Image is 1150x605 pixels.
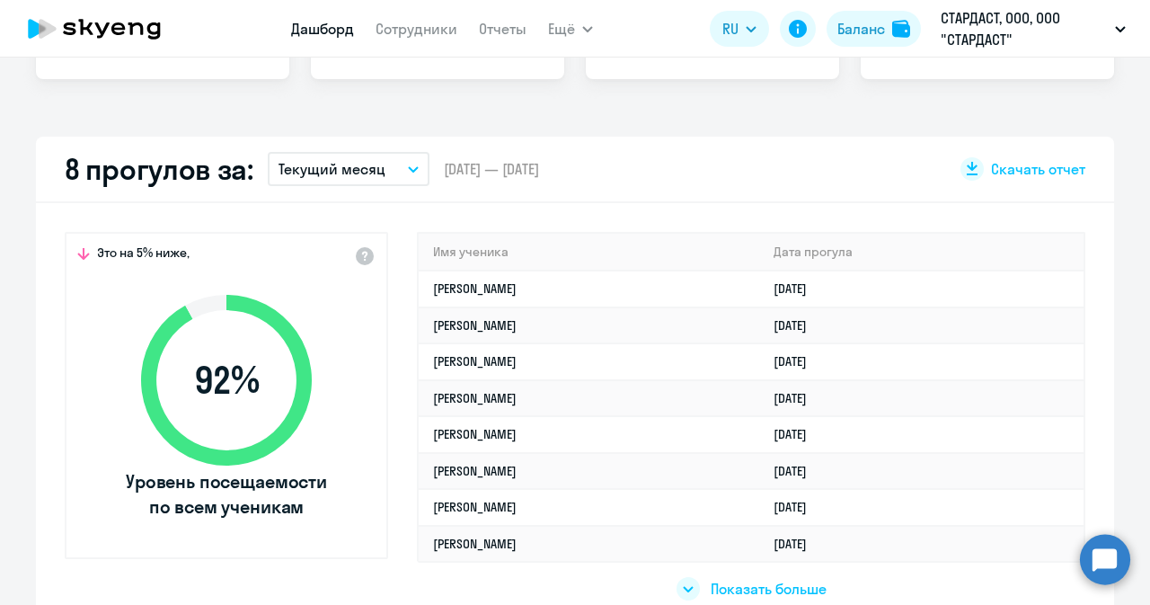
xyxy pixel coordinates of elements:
[774,280,821,297] a: [DATE]
[123,359,330,402] span: 92 %
[291,20,354,38] a: Дашборд
[941,7,1108,50] p: СТАРДАСТ, ООО, ООО "СТАРДАСТ"
[548,18,575,40] span: Ещё
[433,536,517,552] a: [PERSON_NAME]
[711,579,827,599] span: Показать больше
[774,317,821,334] a: [DATE]
[774,463,821,479] a: [DATE]
[433,426,517,442] a: [PERSON_NAME]
[991,159,1085,179] span: Скачать отчет
[433,353,517,369] a: [PERSON_NAME]
[827,11,921,47] button: Балансbalance
[433,390,517,406] a: [PERSON_NAME]
[548,11,593,47] button: Ещё
[892,20,910,38] img: balance
[774,499,821,515] a: [DATE]
[433,280,517,297] a: [PERSON_NAME]
[433,317,517,334] a: [PERSON_NAME]
[97,245,190,266] span: Это на 5% ниже,
[774,353,821,369] a: [DATE]
[774,426,821,442] a: [DATE]
[932,7,1135,50] button: СТАРДАСТ, ООО, ООО "СТАРДАСТ"
[268,152,429,186] button: Текущий месяц
[444,159,539,179] span: [DATE] — [DATE]
[433,463,517,479] a: [PERSON_NAME]
[279,158,385,180] p: Текущий месяц
[774,390,821,406] a: [DATE]
[433,499,517,515] a: [PERSON_NAME]
[710,11,769,47] button: RU
[123,469,330,520] span: Уровень посещаемости по всем ученикам
[65,151,253,187] h2: 8 прогулов за:
[722,18,739,40] span: RU
[759,234,1084,271] th: Дата прогула
[837,18,885,40] div: Баланс
[419,234,759,271] th: Имя ученика
[479,20,526,38] a: Отчеты
[774,536,821,552] a: [DATE]
[376,20,457,38] a: Сотрудники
